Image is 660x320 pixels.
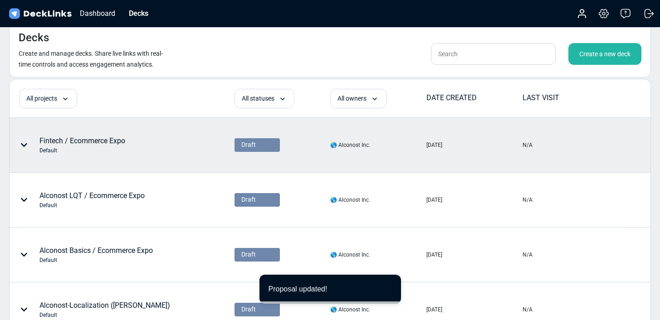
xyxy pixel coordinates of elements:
span: Draft [241,140,256,150]
div: Decks [124,8,153,19]
span: Draft [241,305,256,314]
div: [DATE] [426,141,442,149]
div: N/A [523,196,533,204]
div: N/A [523,141,533,149]
div: Alconost LQT / Ecommerce Expo [39,190,145,209]
div: Fintech / Ecommerce Expo [39,136,125,155]
div: Create a new deck [568,43,641,65]
input: Search [431,43,556,65]
div: All projects [19,89,77,108]
button: close [386,284,392,293]
div: [DATE] [426,251,442,259]
span: Draft [241,250,256,259]
div: Default [39,311,170,319]
div: Dashboard [75,8,120,19]
div: [DATE] [426,196,442,204]
span: Draft [241,195,256,204]
div: Default [39,146,125,155]
div: Default [39,256,153,264]
div: [DATE] [426,305,442,314]
small: Create and manage decks. Share live links with real-time controls and access engagement analytics. [19,50,163,68]
div: 🌎 Alconost Inc. [330,251,370,259]
div: All owners [330,89,386,108]
div: 🌎 Alconost Inc. [330,196,370,204]
div: All statuses [235,89,294,108]
div: LAST VISIT [523,92,618,103]
div: DATE CREATED [426,92,522,103]
div: Alconost-Localization ([PERSON_NAME]) [39,300,170,319]
div: 🌎 Alconost Inc. [330,141,370,149]
div: Alconost Basics / Ecommerce Expo [39,245,153,264]
h4: Decks [19,31,49,44]
div: Proposal updated! [269,284,386,295]
img: DeckLinks [7,7,73,20]
div: N/A [523,251,533,259]
div: Default [39,201,145,209]
div: N/A [523,305,533,314]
